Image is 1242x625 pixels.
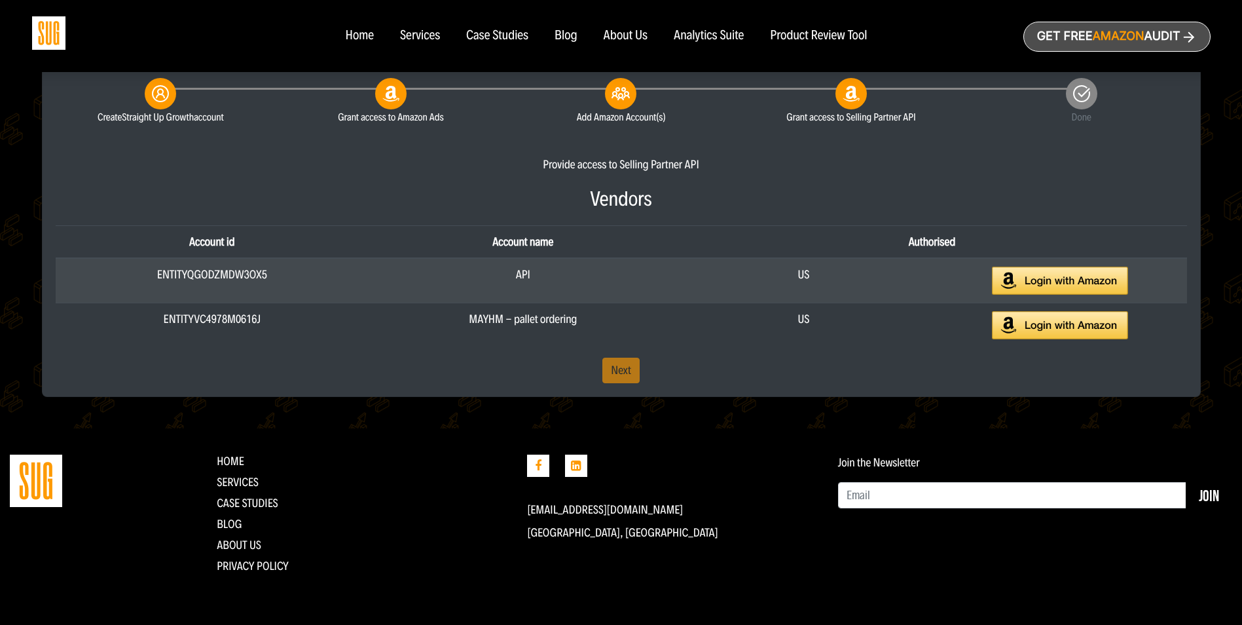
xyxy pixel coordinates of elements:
[675,311,932,339] div: US
[675,267,932,295] div: US
[674,29,744,43] a: Analytics Suite
[1186,482,1232,508] button: Join
[217,517,242,531] a: Blog
[56,188,1187,210] h3: Vendors
[555,29,577,43] a: Blog
[217,475,259,489] a: Services
[10,455,62,507] img: Straight Up Growth
[976,109,1187,125] small: Done
[527,526,818,539] p: [GEOGRAPHIC_DATA], [GEOGRAPHIC_DATA]
[400,29,440,43] a: Services
[1023,22,1211,52] a: Get freeAmazonAudit
[677,226,1186,259] th: Authorised
[56,258,369,303] td: ENTITYQGODZMDW3OX5
[838,456,920,469] label: Join the Newsletter
[345,29,373,43] a: Home
[285,109,496,125] small: Grant access to Amazon Ads
[369,303,677,347] td: MAYHM - pallet ordering
[217,538,261,552] a: About Us
[56,226,369,259] th: Account id
[516,109,727,125] small: Add Amazon Account(s)
[217,496,278,510] a: CASE STUDIES
[604,29,648,43] a: About Us
[56,303,369,347] td: ENTITYVC4978M0616J
[992,311,1128,339] img: Login with Amazon
[466,29,528,43] a: Case Studies
[122,111,194,123] span: Straight Up Growth
[992,267,1128,295] img: Login with Amazon
[746,109,957,125] small: Grant access to Selling Partner API
[527,502,683,517] a: [EMAIL_ADDRESS][DOMAIN_NAME]
[56,157,1187,172] div: Provide access to Selling Partner API
[838,482,1186,508] input: Email
[32,16,65,50] img: Sug
[217,454,244,468] a: Home
[1092,29,1144,43] span: Amazon
[369,226,677,259] th: Account name
[56,109,266,125] small: Create account
[369,258,677,303] td: API
[217,559,289,573] a: Privacy Policy
[770,29,867,43] a: Product Review Tool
